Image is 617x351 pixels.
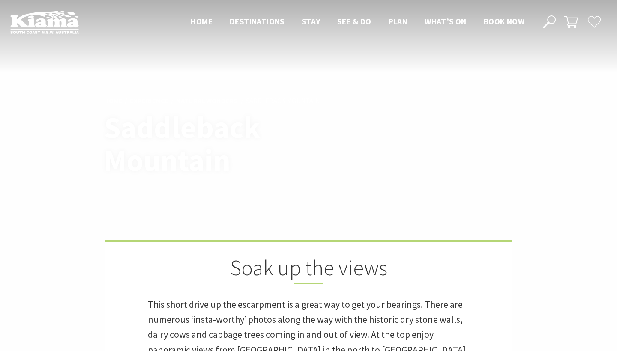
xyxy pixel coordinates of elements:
span: Book now [484,16,524,27]
a: Experience [130,96,169,106]
span: Stay [302,16,320,27]
span: Home [191,16,213,27]
h1: Saddleback Mountain [104,111,346,177]
span: Plan [389,16,408,27]
nav: Main Menu [182,15,533,29]
span: Destinations [230,16,285,27]
span: What’s On [425,16,467,27]
h2: Soak up the views [148,255,469,284]
span: See & Do [337,16,371,27]
a: Natural Wonders [176,96,237,106]
a: Home [104,96,123,106]
li: Saddleback Mountain [246,95,320,107]
img: Kiama Logo [10,10,79,34]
